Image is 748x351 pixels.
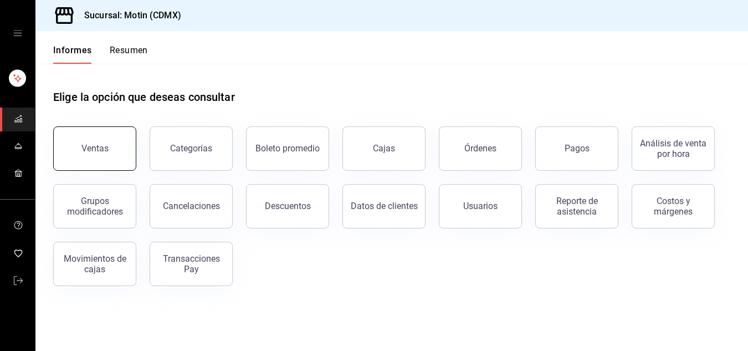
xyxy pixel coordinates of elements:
button: Órdenes [439,126,522,171]
font: Resumen [110,45,148,55]
font: Cancelaciones [163,201,220,211]
font: Análisis de venta por hora [640,138,706,159]
font: Cajas [373,143,396,154]
font: Sucursal: Motin (CDMX) [84,10,181,21]
div: pestañas de navegación [53,44,148,64]
font: Grupos modificadores [67,196,123,217]
button: Grupos modificadores [53,184,136,228]
font: Ventas [81,143,109,154]
button: Costos y márgenes [632,184,715,228]
font: Movimientos de cajas [64,253,126,274]
button: Categorías [150,126,233,171]
button: Movimientos de cajas [53,242,136,286]
button: Transacciones Pay [150,242,233,286]
button: Descuentos [246,184,329,228]
button: Reporte de asistencia [535,184,618,228]
font: Transacciones Pay [163,253,220,274]
font: Categorías [170,143,212,154]
font: Órdenes [464,143,496,154]
button: Cancelaciones [150,184,233,228]
button: Usuarios [439,184,522,228]
font: Reporte de asistencia [556,196,598,217]
button: Pagos [535,126,618,171]
button: Datos de clientes [342,184,426,228]
font: Elige la opción que deseas consultar [53,90,235,104]
font: Pagos [565,143,590,154]
button: cajón abierto [13,29,22,38]
font: Costos y márgenes [654,196,693,217]
font: Usuarios [463,201,498,211]
font: Descuentos [265,201,311,211]
font: Informes [53,45,92,55]
button: Ventas [53,126,136,171]
font: Datos de clientes [351,201,418,211]
a: Cajas [342,126,426,171]
font: Boleto promedio [255,143,320,154]
button: Análisis de venta por hora [632,126,715,171]
button: Boleto promedio [246,126,329,171]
